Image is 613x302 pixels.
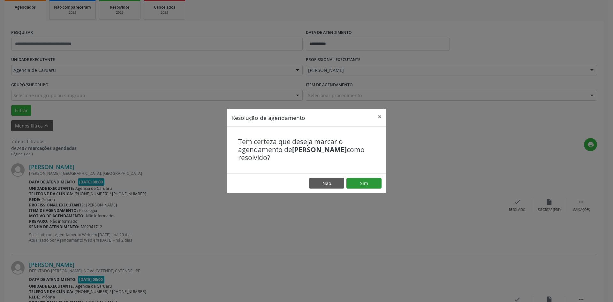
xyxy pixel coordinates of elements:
[309,178,344,189] button: Não
[346,178,382,189] button: Sim
[238,138,375,162] h4: Tem certeza que deseja marcar o agendamento de como resolvido?
[292,145,347,154] b: [PERSON_NAME]
[231,113,305,122] h5: Resolução de agendamento
[373,109,386,125] button: Close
